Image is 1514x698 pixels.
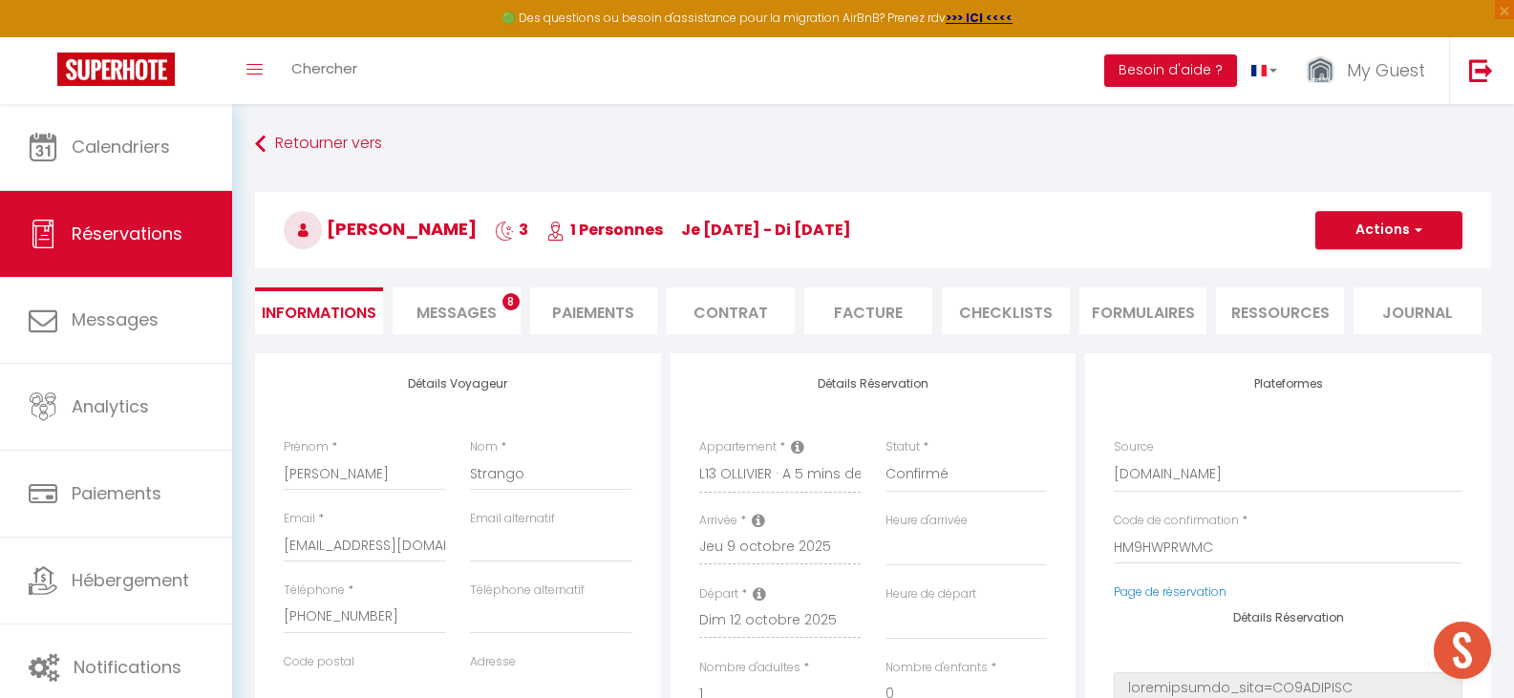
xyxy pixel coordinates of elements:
[1434,622,1491,679] div: Ouvrir le chat
[74,655,181,679] span: Notifications
[885,438,920,456] label: Statut
[1104,54,1237,87] button: Besoin d'aide ?
[530,287,658,334] li: Paiements
[667,287,795,334] li: Contrat
[1114,512,1239,530] label: Code de confirmation
[470,582,585,600] label: Téléphone alternatif
[1291,37,1449,104] a: ... My Guest
[470,653,516,671] label: Adresse
[699,659,800,677] label: Nombre d'adultes
[546,219,663,241] span: 1 Personnes
[1114,377,1462,391] h4: Plateformes
[291,58,357,78] span: Chercher
[470,438,498,456] label: Nom
[1114,611,1462,624] h4: Détails Réservation
[699,585,738,603] label: Départ
[699,377,1048,391] h4: Détails Réservation
[1306,54,1334,88] img: ...
[284,438,329,456] label: Prénom
[681,219,851,241] span: je [DATE] - di [DATE]
[1347,58,1425,82] span: My Guest
[284,582,345,600] label: Téléphone
[495,219,528,241] span: 3
[946,10,1013,26] a: >>> ICI <<<<
[885,512,968,530] label: Heure d'arrivée
[72,568,189,592] span: Hébergement
[284,377,632,391] h4: Détails Voyageur
[255,287,383,334] li: Informations
[255,127,1491,161] a: Retourner vers
[1216,287,1344,334] li: Ressources
[699,438,777,456] label: Appartement
[72,135,170,159] span: Calendriers
[942,287,1070,334] li: CHECKLISTS
[1354,287,1482,334] li: Journal
[57,53,175,86] img: Super Booking
[284,217,477,241] span: [PERSON_NAME]
[1079,287,1207,334] li: FORMULAIRES
[502,293,520,310] span: 8
[804,287,932,334] li: Facture
[284,510,315,528] label: Email
[277,37,372,104] a: Chercher
[72,394,149,418] span: Analytics
[416,302,497,324] span: Messages
[1469,58,1493,82] img: logout
[1114,583,1226,600] a: Page de réservation
[1315,211,1462,249] button: Actions
[284,653,354,671] label: Code postal
[885,585,976,603] label: Heure de départ
[72,481,161,505] span: Paiements
[699,512,737,530] label: Arrivée
[885,659,988,677] label: Nombre d'enfants
[470,510,555,528] label: Email alternatif
[72,307,159,331] span: Messages
[1114,438,1154,456] label: Source
[72,222,182,245] span: Réservations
